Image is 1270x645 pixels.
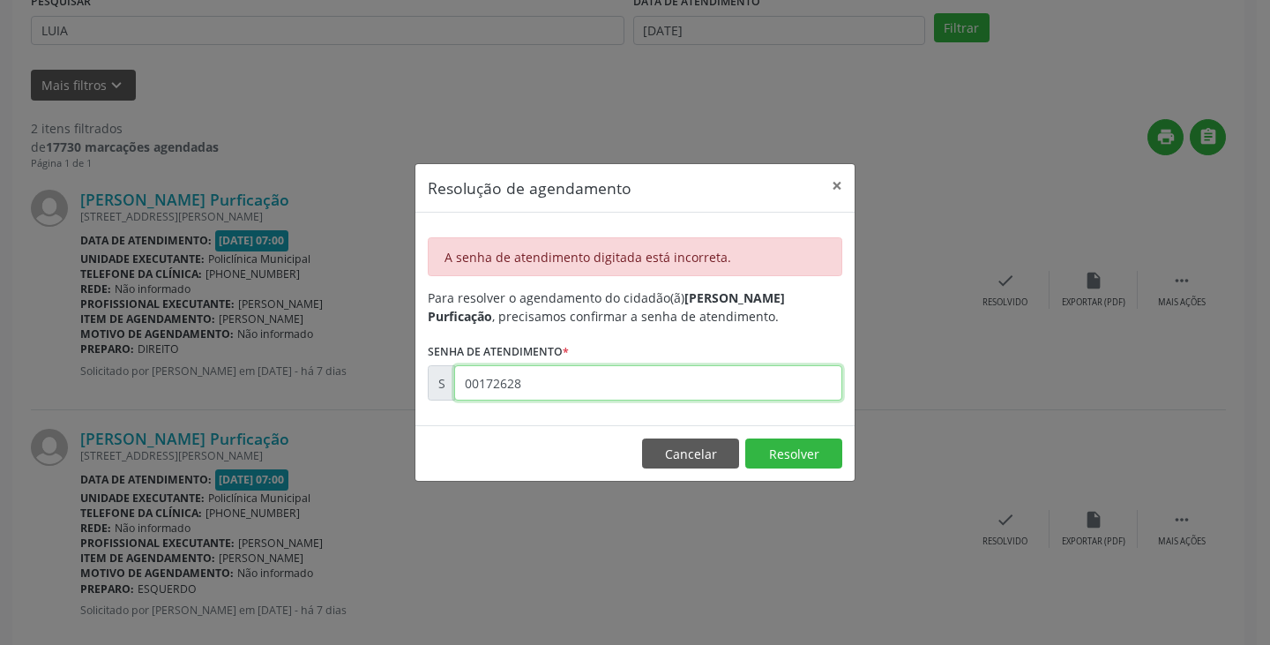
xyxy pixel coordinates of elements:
[428,237,842,276] div: A senha de atendimento digitada está incorreta.
[428,338,569,365] label: Senha de atendimento
[428,365,455,401] div: S
[642,439,739,469] button: Cancelar
[819,164,855,207] button: Close
[428,289,842,326] div: Para resolver o agendamento do cidadão(ã) , precisamos confirmar a senha de atendimento.
[428,176,631,199] h5: Resolução de agendamento
[428,289,785,325] b: [PERSON_NAME] Purficação
[745,439,842,469] button: Resolver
